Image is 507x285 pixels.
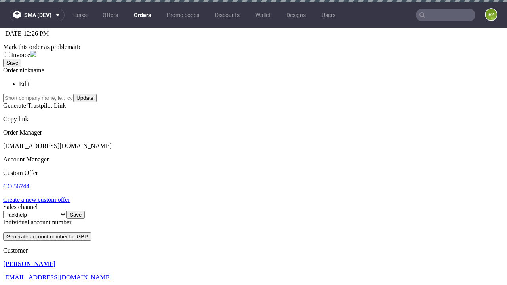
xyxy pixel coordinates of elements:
a: Offers [98,9,123,21]
a: Copy link [3,88,29,95]
button: Update [73,66,97,74]
p: [DATE] [3,2,504,9]
a: Create a new custom offer [3,169,70,175]
span: sma (dev) [24,12,51,18]
a: [EMAIL_ADDRESS][DOMAIN_NAME] [3,246,112,253]
input: Short company name, ie.: 'coca-cola-inc' [3,66,73,74]
div: Sales channel [3,176,504,183]
div: Account Manager [3,128,504,135]
a: CO.56744 [3,155,29,162]
input: Save [67,183,85,191]
a: Wallet [251,9,275,21]
button: Generate account number for GBP [3,205,91,213]
a: Orders [129,9,156,21]
a: Promo codes [162,9,204,21]
div: Customer [3,219,504,226]
a: [PERSON_NAME] [3,233,55,239]
a: Users [317,9,340,21]
button: Save [3,31,21,39]
a: Designs [282,9,311,21]
figcaption: e2 [486,9,497,20]
a: Tasks [68,9,91,21]
div: Custom Offer [3,142,504,149]
div: Mark this order as problematic [3,16,504,23]
a: Edit [19,53,30,59]
a: Discounts [210,9,244,21]
span: 12:26 PM [24,2,49,9]
button: sma (dev) [10,9,65,21]
div: Generate Trustpilot Link [3,74,504,82]
div: Order Manager [3,101,504,108]
div: Individual account number [3,191,504,198]
div: Order nickname [3,39,504,60]
label: Invoice [11,24,30,30]
img: icon-invoice-flag.svg [30,23,36,29]
div: [EMAIL_ADDRESS][DOMAIN_NAME] [3,115,504,122]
